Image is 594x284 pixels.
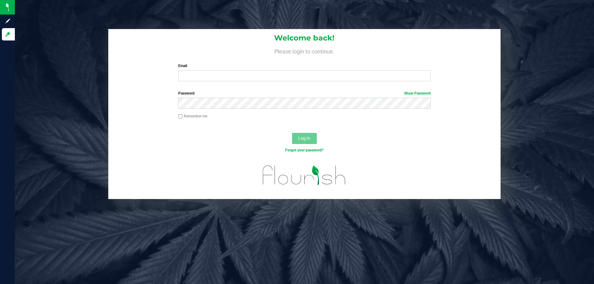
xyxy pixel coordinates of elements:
[404,91,431,95] a: Show Password
[5,31,11,37] inline-svg: Log in
[298,136,310,141] span: Log In
[178,63,430,69] label: Email
[285,148,324,152] a: Forgot your password?
[178,91,195,95] span: Password
[255,159,353,191] img: flourish_logo.svg
[108,34,501,42] h1: Welcome back!
[178,113,207,119] label: Remember me
[5,18,11,24] inline-svg: Sign up
[108,47,501,54] h4: Please login to continue.
[292,133,317,144] button: Log In
[178,114,183,119] input: Remember me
